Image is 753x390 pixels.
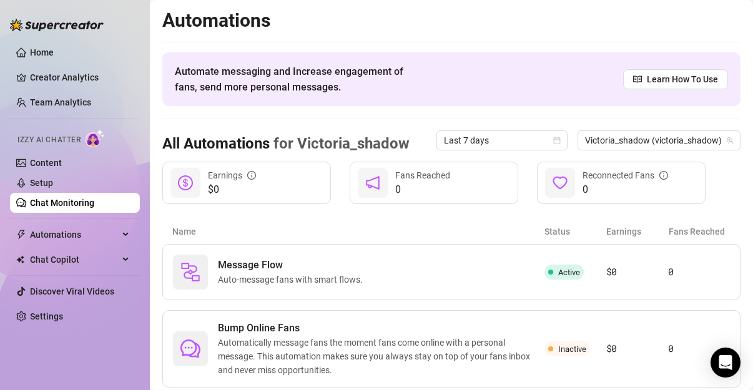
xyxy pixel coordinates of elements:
span: team [726,137,734,144]
span: Message Flow [218,258,368,273]
article: Earnings [606,225,668,238]
span: Bump Online Fans [218,321,544,336]
span: Chat Copilot [30,250,119,270]
span: Fans Reached [395,170,450,180]
img: Chat Copilot [16,255,24,264]
article: Fans Reached [669,225,731,238]
h2: Automations [162,9,741,32]
span: Last 7 days [444,131,560,150]
article: Status [544,225,606,238]
span: Active [558,268,580,277]
span: info-circle [247,171,256,180]
span: read [633,75,642,84]
article: $0 [606,265,668,280]
div: Reconnected Fans [583,168,668,182]
img: svg%3e [180,262,200,282]
span: Izzy AI Chatter [17,134,81,146]
a: Settings [30,311,63,321]
span: heart [553,175,568,190]
span: Automations [30,225,119,245]
a: Team Analytics [30,97,91,107]
article: $0 [606,341,668,356]
span: calendar [553,137,561,144]
span: 0 [395,182,450,197]
a: Discover Viral Videos [30,286,114,296]
span: Victoria_shadow (victoria_shadow) [585,131,733,150]
span: Automate messaging and Increase engagement of fans, send more personal messages. [175,64,415,95]
img: logo-BBDzfeDw.svg [10,19,104,31]
span: Inactive [558,344,586,354]
span: dollar [178,175,193,190]
span: Automatically message fans the moment fans come online with a personal message. This automation m... [218,336,544,377]
span: notification [365,175,380,190]
span: for Victoria_shadow [270,135,410,152]
img: AI Chatter [86,129,105,147]
a: Setup [30,178,53,188]
a: Home [30,47,54,57]
div: Earnings [208,168,256,182]
article: 0 [668,265,730,280]
a: Learn How To Use [623,69,728,89]
div: Open Intercom Messenger [711,348,741,378]
article: Name [172,225,544,238]
span: thunderbolt [16,230,26,240]
a: Chat Monitoring [30,198,94,208]
span: Auto-message fans with smart flows. [218,273,368,286]
span: comment [180,339,200,359]
span: Learn How To Use [647,72,718,86]
span: $0 [208,182,256,197]
a: Creator Analytics [30,67,130,87]
h3: All Automations [162,134,410,154]
span: info-circle [659,171,668,180]
a: Content [30,158,62,168]
article: 0 [668,341,730,356]
span: 0 [583,182,668,197]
